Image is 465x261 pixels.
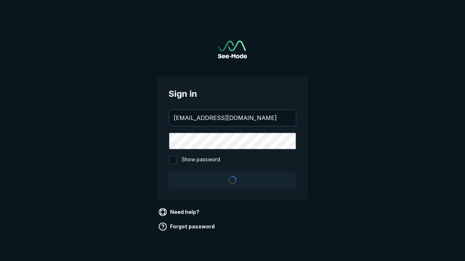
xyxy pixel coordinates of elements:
a: Need help? [157,206,202,218]
span: Sign in [169,87,296,100]
a: Forgot password [157,221,218,232]
img: See-Mode Logo [218,41,247,58]
a: Go to sign in [218,41,247,58]
input: your@email.com [169,110,296,126]
span: Show password [182,156,220,164]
